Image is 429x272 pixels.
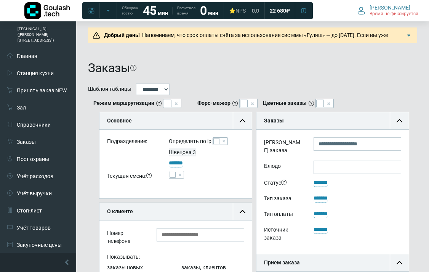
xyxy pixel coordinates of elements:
b: Добрый день! [104,32,140,38]
strong: 45 [143,3,157,18]
div: Показывать: [101,252,250,264]
img: Логотип компании Goulash.tech [24,2,70,19]
label: Блюдо [258,161,308,174]
b: О клиенте [107,208,133,214]
span: Время не фиксируется [370,11,418,17]
label: Шаблон таблицы [88,85,131,93]
img: collapse [397,260,402,266]
span: 0,0 [252,7,259,14]
span: мин [208,10,218,16]
b: Прием заказа [264,259,300,266]
img: collapse [240,209,245,214]
a: Обещаем гостю 45 мин Расчетное время 0 мин [117,4,223,18]
div: ⭐ [229,7,246,14]
div: Статус [258,178,308,190]
img: collapse [397,118,402,124]
label: [PERSON_NAME] заказа [258,137,308,157]
span: 22 680 [270,7,286,14]
span: Обещаем гостю [122,5,138,16]
b: Основное [107,117,132,124]
span: Расчетное время [177,5,195,16]
div: Источник заказа [258,225,308,245]
span: Напоминаем, что срок оплаты счёта за использование системы «Гуляш» — до [DATE]. Если вы уже произ... [102,32,404,54]
div: Тип оплаты [258,209,308,221]
img: Предупреждение [93,32,100,39]
span: NPS [235,8,246,14]
b: Цветные заказы [263,99,307,107]
b: Форс-мажор [197,99,231,107]
a: ⭐NPS 0,0 [224,4,264,18]
div: Текущая смена: [101,171,163,183]
button: [PERSON_NAME] Время не фиксируется [353,3,423,19]
b: Режим маршрутизации [93,99,154,107]
div: Подразделение: [101,137,163,148]
img: Подробнее [405,32,413,39]
img: collapse [240,118,245,124]
span: мин [158,10,168,16]
a: 22 680 ₽ [265,4,295,18]
div: Тип заказа [258,193,308,205]
span: Швецова 3 [169,149,196,155]
div: Номер телефона [101,228,151,248]
h1: Заказы [88,61,130,75]
label: Определять по ip [169,137,211,145]
span: [PERSON_NAME] [370,4,410,11]
strong: 0 [200,3,207,18]
b: Заказы [264,117,284,124]
span: ₽ [286,7,290,14]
